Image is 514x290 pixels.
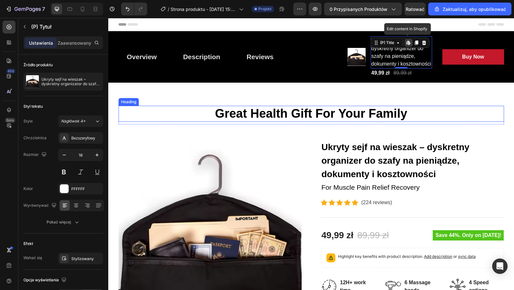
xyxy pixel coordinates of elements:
[341,261,358,276] img: Alt Image
[262,18,324,50] h2: Ukryty sejf na wieszak – dyskretny organizer do szafy na pieniądze, dokumenty i kosztowności
[492,258,508,274] div: Otwórz komunikator interkomowy
[26,75,39,88] img: obraz funkcji produktu
[213,260,229,276] img: Alt Image
[213,122,396,164] a: Ukryty sejf na wieszak – dyskretny organizer do szafy na pieniądze, dokumenty i kosztowności
[270,22,287,28] div: (P) Title
[42,6,45,12] font: 7
[71,256,94,261] font: Stylizowany
[171,6,235,19] font: Strona produktu - [DATE] 15:18:22
[47,220,71,224] font: Pokaż więcej
[23,216,103,228] button: Pokaż więcej
[23,62,53,67] font: Źródło produktu
[41,77,99,95] font: Ukryty sejf na wieszak – dyskretny organizator do szafy na pieniądze, dokumenty i kosztowności
[428,3,511,15] button: Zaktualizuj, aby opublikować
[23,186,33,191] font: Kolor
[168,6,169,12] font: /
[213,164,395,175] p: For Muscle Pain Relief Recovery
[31,23,101,31] p: (P) Tytuł
[31,23,51,30] font: (P) Tytuł
[6,118,14,122] font: Beta
[7,69,14,73] font: 450
[23,277,59,282] font: Opcja wyświetlania
[230,235,368,242] p: Highlight key benefits with product description.
[3,3,48,15] button: 7
[108,18,514,290] iframe: Obszar projektowy
[344,236,368,241] span: or
[130,30,173,48] a: Reviews
[350,236,368,241] span: sync data
[138,34,165,44] div: Reviews
[248,210,281,225] div: 89,99 zł
[23,255,42,260] font: Wahać się
[316,236,344,241] span: Add description
[404,3,426,15] button: Ratować
[296,261,331,276] p: 6 Massage heads
[324,3,402,15] button: 0 przypisanych produktów
[213,210,246,225] div: 49,99 zł
[262,50,282,59] div: 49,99 zł
[23,203,49,208] font: Wyrównywać
[121,3,147,15] div: Cofnij/Ponów
[23,241,33,246] font: Efekt
[61,119,85,123] font: Nagłówek 4*
[58,40,91,46] font: Zaawansowany
[58,115,103,127] button: Nagłówek 4*
[71,186,85,191] font: FFFFFF
[354,35,376,43] div: Buy Now
[330,6,387,12] font: 0 przypisanych produktów
[443,6,506,12] font: Zaktualizuj, aby opublikować
[11,88,395,103] p: Great Health Gift For Your Family
[406,6,424,12] font: Ratować
[285,50,304,59] div: 89,99 zł
[253,181,284,188] p: (224 reviews)
[12,81,29,87] div: Heading
[71,136,95,140] font: Bezszeryfowy
[324,212,395,222] pre: Save 44%. Only on [DATE]!
[23,119,33,123] font: Style
[23,135,47,140] font: Chrzcielnica
[23,152,39,157] font: Rozmiar
[277,261,293,276] img: Alt Image
[23,104,43,109] font: Styl tekstu
[334,31,395,47] button: Buy Now
[361,261,395,276] p: 4 Speed options
[29,40,53,46] font: Ustawienia
[232,261,266,276] p: 12H+ work time
[258,6,271,11] font: Projekt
